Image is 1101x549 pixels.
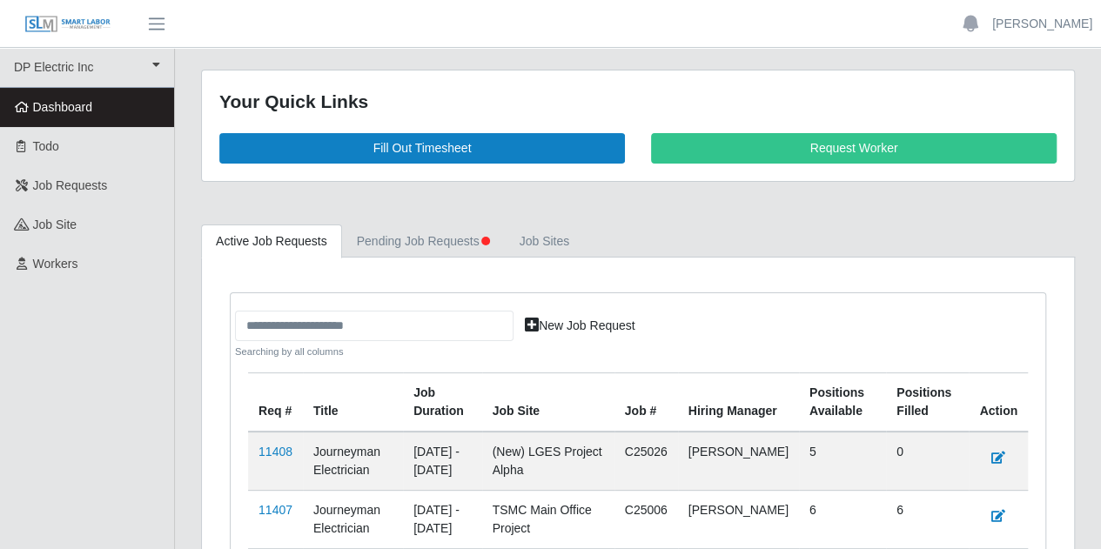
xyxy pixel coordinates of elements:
a: [PERSON_NAME] [992,15,1092,33]
span: Job Requests [33,178,108,192]
td: 6 [799,491,886,549]
td: Journeyman Electrician [303,432,403,491]
a: Pending Job Requests [342,224,505,258]
th: Job Duration [403,373,481,432]
td: Journeyman Electrician [303,491,403,549]
th: Positions Filled [886,373,969,432]
td: C25006 [614,491,678,549]
a: Request Worker [651,133,1057,164]
td: 5 [799,432,886,491]
td: [DATE] - [DATE] [403,432,481,491]
span: Dashboard [33,100,93,114]
th: job site [482,373,614,432]
td: C25026 [614,432,678,491]
td: TSMC Main Office Project [482,491,614,549]
a: New Job Request [514,311,647,341]
th: Action [969,373,1028,432]
td: [PERSON_NAME] [678,491,799,549]
a: 11408 [258,445,292,459]
span: Workers [33,257,78,271]
a: Active Job Requests [201,224,342,258]
span: Todo [33,139,59,153]
th: Positions Available [799,373,886,432]
small: Searching by all columns [235,345,514,359]
th: Job # [614,373,678,432]
th: Req # [248,373,303,432]
a: 11407 [258,503,292,517]
td: 6 [886,491,969,549]
td: (New) LGES Project Alpha [482,432,614,491]
th: Title [303,373,403,432]
th: Hiring Manager [678,373,799,432]
td: 0 [886,432,969,491]
span: job site [33,218,77,231]
td: [PERSON_NAME] [678,432,799,491]
a: job sites [505,224,585,258]
a: Fill Out Timesheet [219,133,625,164]
td: [DATE] - [DATE] [403,491,481,549]
div: Your Quick Links [219,88,1057,116]
img: SLM Logo [24,15,111,34]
